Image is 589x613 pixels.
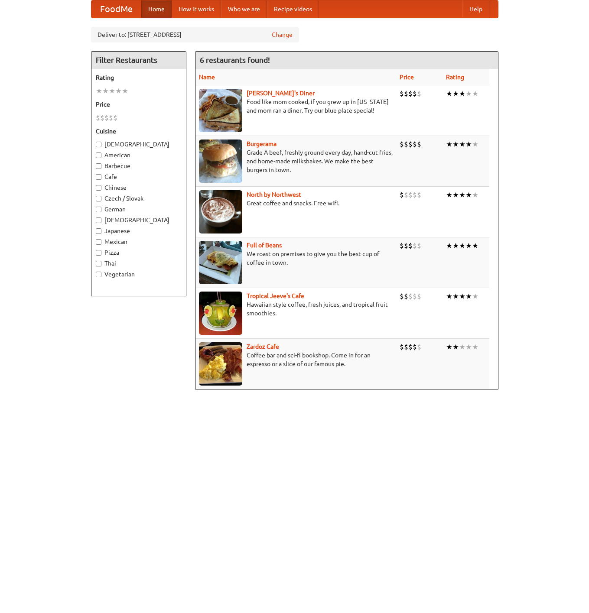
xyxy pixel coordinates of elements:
[400,74,414,81] a: Price
[408,190,413,200] li: $
[199,342,242,386] img: zardoz.jpg
[417,241,421,250] li: $
[247,343,279,350] a: Zardoz Cafe
[96,237,182,246] label: Mexican
[462,0,489,18] a: Help
[91,0,141,18] a: FoodMe
[404,292,408,301] li: $
[96,174,101,180] input: Cafe
[459,190,465,200] li: ★
[459,241,465,250] li: ★
[96,162,182,170] label: Barbecue
[408,139,413,149] li: $
[115,86,122,96] li: ★
[96,172,182,181] label: Cafe
[404,89,408,98] li: $
[465,190,472,200] li: ★
[200,56,270,64] ng-pluralize: 6 restaurants found!
[91,27,299,42] div: Deliver to: [STREET_ADDRESS]
[199,97,393,115] p: Food like mom cooked, if you grew up in [US_STATE] and mom ran a diner. Try our blue plate special!
[472,342,478,352] li: ★
[199,300,393,318] p: Hawaiian style coffee, fresh juices, and tropical fruit smoothies.
[96,142,101,147] input: [DEMOGRAPHIC_DATA]
[199,351,393,368] p: Coffee bar and sci-fi bookshop. Come in for an espresso or a slice of our famous pie.
[96,272,101,277] input: Vegetarian
[199,74,215,81] a: Name
[413,342,417,352] li: $
[413,89,417,98] li: $
[96,228,101,234] input: Japanese
[96,152,101,158] input: American
[417,292,421,301] li: $
[96,73,182,82] h5: Rating
[272,30,293,39] a: Change
[472,292,478,301] li: ★
[199,241,242,284] img: beans.jpg
[417,89,421,98] li: $
[199,292,242,335] img: jeeves.jpg
[199,139,242,183] img: burgerama.jpg
[400,342,404,352] li: $
[247,191,301,198] a: North by Northwest
[413,292,417,301] li: $
[96,140,182,149] label: [DEMOGRAPHIC_DATA]
[408,342,413,352] li: $
[452,241,459,250] li: ★
[96,183,182,192] label: Chinese
[446,139,452,149] li: ★
[199,250,393,267] p: We roast on premises to give you the best cup of coffee in town.
[413,241,417,250] li: $
[96,151,182,159] label: American
[122,86,128,96] li: ★
[400,89,404,98] li: $
[408,89,413,98] li: $
[96,86,102,96] li: ★
[446,342,452,352] li: ★
[96,196,101,201] input: Czech / Slovak
[459,292,465,301] li: ★
[141,0,172,18] a: Home
[446,74,464,81] a: Rating
[199,190,242,234] img: north.jpg
[96,100,182,109] h5: Price
[452,139,459,149] li: ★
[404,342,408,352] li: $
[247,292,304,299] b: Tropical Jeeve's Cafe
[400,292,404,301] li: $
[199,148,393,174] p: Grade A beef, freshly ground every day, hand-cut fries, and home-made milkshakes. We make the bes...
[472,241,478,250] li: ★
[417,342,421,352] li: $
[199,89,242,132] img: sallys.jpg
[247,140,277,147] a: Burgerama
[247,242,282,249] a: Full of Beans
[465,342,472,352] li: ★
[96,270,182,279] label: Vegetarian
[452,89,459,98] li: ★
[96,127,182,136] h5: Cuisine
[96,205,182,214] label: German
[465,241,472,250] li: ★
[199,199,393,208] p: Great coffee and snacks. Free wifi.
[113,113,117,123] li: $
[417,139,421,149] li: $
[267,0,319,18] a: Recipe videos
[104,113,109,123] li: $
[408,292,413,301] li: $
[446,190,452,200] li: ★
[446,292,452,301] li: ★
[247,90,315,97] a: [PERSON_NAME]'s Diner
[96,248,182,257] label: Pizza
[472,190,478,200] li: ★
[413,190,417,200] li: $
[102,86,109,96] li: ★
[465,292,472,301] li: ★
[446,241,452,250] li: ★
[417,190,421,200] li: $
[452,292,459,301] li: ★
[109,86,115,96] li: ★
[96,185,101,191] input: Chinese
